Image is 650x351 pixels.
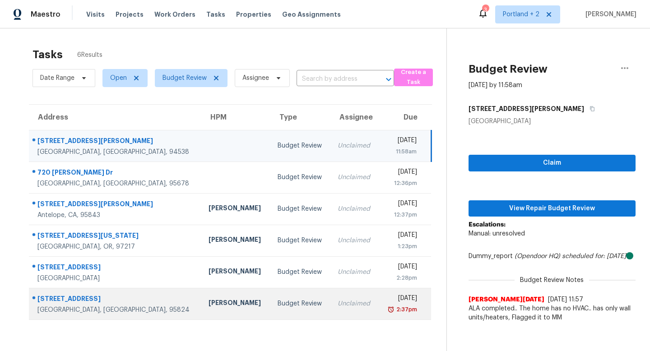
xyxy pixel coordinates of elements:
[278,268,324,277] div: Budget Review
[386,273,417,282] div: 2:28pm
[503,10,539,19] span: Portland + 2
[37,305,194,314] div: [GEOGRAPHIC_DATA], [GEOGRAPHIC_DATA], 95824
[386,262,417,273] div: [DATE]
[32,50,63,59] h2: Tasks
[395,305,417,314] div: 2:37pm
[548,296,583,303] span: [DATE] 11:57
[469,295,544,304] span: [PERSON_NAME][DATE]
[209,203,263,215] div: [PERSON_NAME]
[386,210,417,219] div: 12:37pm
[201,105,270,130] th: HPM
[236,10,271,19] span: Properties
[338,173,371,182] div: Unclaimed
[110,74,127,83] span: Open
[386,199,417,210] div: [DATE]
[562,253,626,259] i: scheduled for: [DATE]
[278,141,324,150] div: Budget Review
[154,10,195,19] span: Work Orders
[209,298,263,309] div: [PERSON_NAME]
[209,267,263,278] div: [PERSON_NAME]
[31,10,60,19] span: Maestro
[582,10,636,19] span: [PERSON_NAME]
[379,105,431,130] th: Due
[242,74,269,83] span: Assignee
[386,231,417,242] div: [DATE]
[37,179,194,188] div: [GEOGRAPHIC_DATA], [GEOGRAPHIC_DATA], 95678
[162,74,207,83] span: Budget Review
[29,105,201,130] th: Address
[515,276,589,285] span: Budget Review Notes
[338,268,371,277] div: Unclaimed
[469,117,636,126] div: [GEOGRAPHIC_DATA]
[37,136,194,148] div: [STREET_ADDRESS][PERSON_NAME]
[399,67,428,88] span: Create a Task
[469,231,525,237] span: Manual: unresolved
[77,51,102,60] span: 6 Results
[469,200,636,217] button: View Repair Budget Review
[469,252,636,261] div: Dummy_report
[37,263,194,274] div: [STREET_ADDRESS]
[278,204,324,213] div: Budget Review
[469,155,636,171] button: Claim
[469,222,506,228] b: Escalations:
[37,148,194,157] div: [GEOGRAPHIC_DATA], [GEOGRAPHIC_DATA], 94538
[40,74,74,83] span: Date Range
[278,299,324,308] div: Budget Review
[37,199,194,211] div: [STREET_ADDRESS][PERSON_NAME]
[515,253,560,259] i: (Opendoor HQ)
[297,72,369,86] input: Search by address
[338,204,371,213] div: Unclaimed
[469,81,522,90] div: [DATE] by 11:58am
[386,294,417,305] div: [DATE]
[386,179,417,188] div: 12:36pm
[37,231,194,242] div: [STREET_ADDRESS][US_STATE]
[206,11,225,18] span: Tasks
[209,235,263,246] div: [PERSON_NAME]
[386,147,417,156] div: 11:58am
[37,294,194,305] div: [STREET_ADDRESS]
[37,168,194,179] div: 720 [PERSON_NAME] Dr
[482,5,488,14] div: 3
[584,101,596,117] button: Copy Address
[338,236,371,245] div: Unclaimed
[338,141,371,150] div: Unclaimed
[476,157,628,169] span: Claim
[386,136,417,147] div: [DATE]
[386,242,417,251] div: 1:23pm
[386,167,417,179] div: [DATE]
[37,211,194,220] div: Antelope, CA, 95843
[338,299,371,308] div: Unclaimed
[387,305,395,314] img: Overdue Alarm Icon
[86,10,105,19] span: Visits
[469,104,584,113] h5: [STREET_ADDRESS][PERSON_NAME]
[469,65,548,74] h2: Budget Review
[382,73,395,86] button: Open
[37,274,194,283] div: [GEOGRAPHIC_DATA]
[37,242,194,251] div: [GEOGRAPHIC_DATA], OR, 97217
[278,236,324,245] div: Budget Review
[476,203,628,214] span: View Repair Budget Review
[278,173,324,182] div: Budget Review
[270,105,331,130] th: Type
[469,304,636,322] span: ALA completed.. The home has no HVAC.. has only wall units/heaters, Flagged it to MM
[116,10,144,19] span: Projects
[282,10,341,19] span: Geo Assignments
[394,69,433,86] button: Create a Task
[330,105,379,130] th: Assignee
